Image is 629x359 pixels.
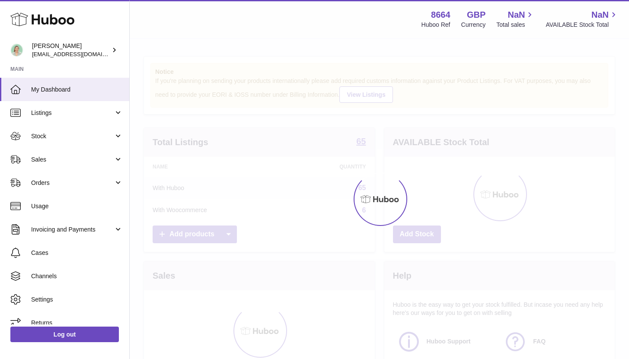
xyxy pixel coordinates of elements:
[31,156,114,164] span: Sales
[10,44,23,57] img: hello@thefacialcuppingexpert.com
[10,327,119,342] a: Log out
[31,132,114,140] span: Stock
[496,9,535,29] a: NaN Total sales
[31,202,123,210] span: Usage
[31,226,114,234] span: Invoicing and Payments
[31,272,123,280] span: Channels
[32,42,110,58] div: [PERSON_NAME]
[508,9,525,21] span: NaN
[31,86,123,94] span: My Dashboard
[421,21,450,29] div: Huboo Ref
[496,21,535,29] span: Total sales
[31,319,123,327] span: Returns
[431,9,450,21] strong: 8664
[31,249,123,257] span: Cases
[467,9,485,21] strong: GBP
[32,51,127,57] span: [EMAIL_ADDRESS][DOMAIN_NAME]
[546,21,619,29] span: AVAILABLE Stock Total
[461,21,486,29] div: Currency
[31,295,123,304] span: Settings
[31,109,114,117] span: Listings
[31,179,114,187] span: Orders
[546,9,619,29] a: NaN AVAILABLE Stock Total
[591,9,609,21] span: NaN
